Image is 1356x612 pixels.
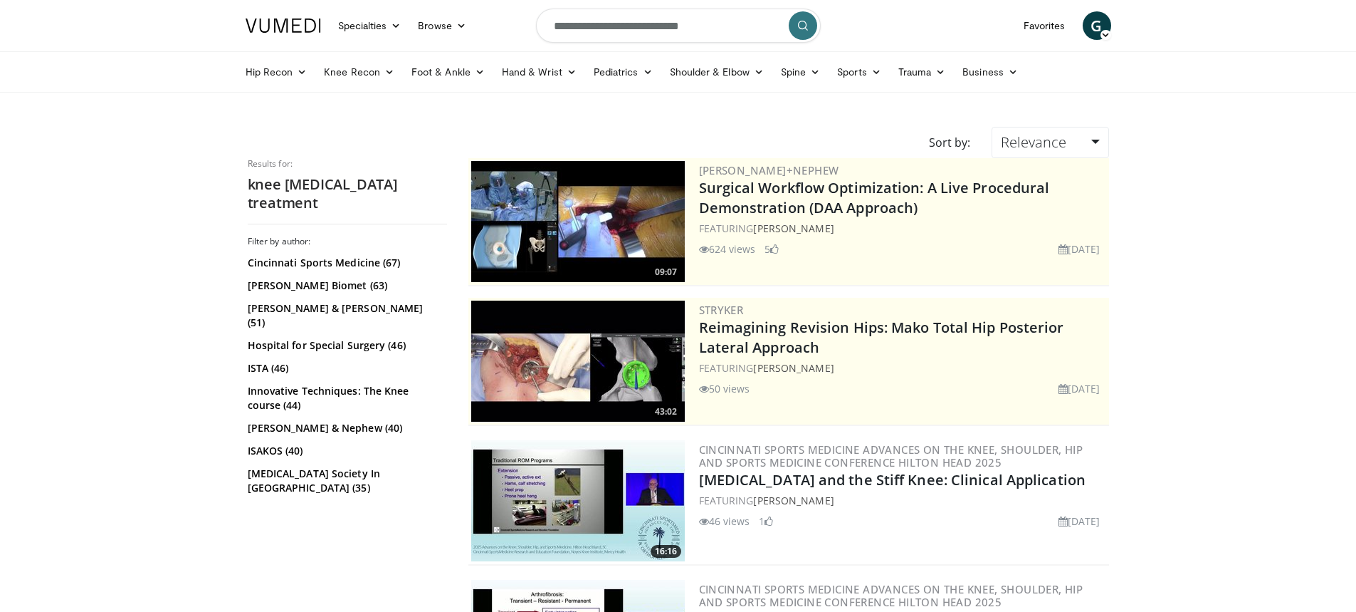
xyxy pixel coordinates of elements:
div: FEATURING [699,493,1106,508]
a: Spine [772,58,829,86]
a: Favorites [1015,11,1074,40]
div: FEATURING [699,361,1106,375]
li: 5 [764,242,779,256]
a: Surgical Workflow Optimization: A Live Procedural Demonstration (DAA Approach) [699,178,1050,217]
span: 09:07 [651,266,681,279]
a: Innovative Techniques: The Knee course (44) [248,384,443,413]
a: Cincinnati Sports Medicine Advances on the Knee, Shoulder, Hip and Sports Medicine Conference Hil... [699,582,1083,609]
a: Hip Recon [237,58,316,86]
a: Hand & Wrist [493,58,585,86]
li: 46 views [699,514,750,529]
li: 1 [759,514,773,529]
a: ISAKOS (40) [248,444,443,458]
a: ISTA (46) [248,361,443,375]
a: [PERSON_NAME] [753,494,834,507]
a: [PERSON_NAME] [753,222,834,235]
a: Specialties [330,11,410,40]
a: Pediatrics [585,58,661,86]
a: 09:07 [471,161,685,282]
img: 6632ea9e-2a24-47c5-a9a2-6608124666dc.300x170_q85_crop-smart_upscale.jpg [471,301,685,422]
a: 16:16 [471,440,685,561]
h3: Filter by author: [248,236,447,247]
a: [PERSON_NAME] Biomet (63) [248,279,443,293]
a: Stryker [699,303,744,317]
a: [PERSON_NAME] [753,361,834,375]
a: Business [954,58,1026,86]
a: [PERSON_NAME] & [PERSON_NAME] (51) [248,301,443,330]
a: G [1083,11,1111,40]
a: Knee Recon [315,58,403,86]
a: Cincinnati Sports Medicine Advances on the Knee, Shoulder, Hip and Sports Medicine Conference Hil... [699,442,1083,470]
li: [DATE] [1058,381,1100,396]
a: Foot & Ankle [403,58,493,86]
a: Trauma [890,58,955,86]
a: Browse [409,11,475,40]
li: 624 views [699,242,756,256]
a: [MEDICAL_DATA] and the Stiff Knee: Clinical Application [699,470,1086,489]
a: [PERSON_NAME]+Nephew [699,163,839,177]
a: [PERSON_NAME] & Nephew (40) [248,421,443,435]
li: 50 views [699,381,750,396]
a: Cincinnati Sports Medicine (67) [248,256,443,270]
span: 43:02 [651,405,681,418]
img: d6db644a-9ee5-4710-ac1c-7601879107d2.300x170_q85_crop-smart_upscale.jpg [471,440,685,561]
li: [DATE] [1058,514,1100,529]
a: Reimagining Revision Hips: Mako Total Hip Posterior Lateral Approach [699,318,1064,357]
h2: knee [MEDICAL_DATA] treatment [248,175,447,212]
img: bcfc90b5-8c69-4b20-afee-af4c0acaf118.300x170_q85_crop-smart_upscale.jpg [471,161,685,282]
p: Results for: [248,158,447,170]
a: Shoulder & Elbow [661,58,772,86]
div: Sort by: [918,127,981,158]
div: FEATURING [699,221,1106,236]
a: Sports [829,58,890,86]
li: [DATE] [1058,242,1100,256]
a: [MEDICAL_DATA] Society In [GEOGRAPHIC_DATA] (35) [248,467,443,495]
a: Hospital for Special Surgery (46) [248,338,443,353]
input: Search topics, interventions [536,9,821,43]
img: VuMedi Logo [246,19,321,33]
a: Relevance [992,127,1108,158]
a: 43:02 [471,301,685,422]
span: 16:16 [651,545,681,558]
span: Relevance [1001,133,1066,152]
